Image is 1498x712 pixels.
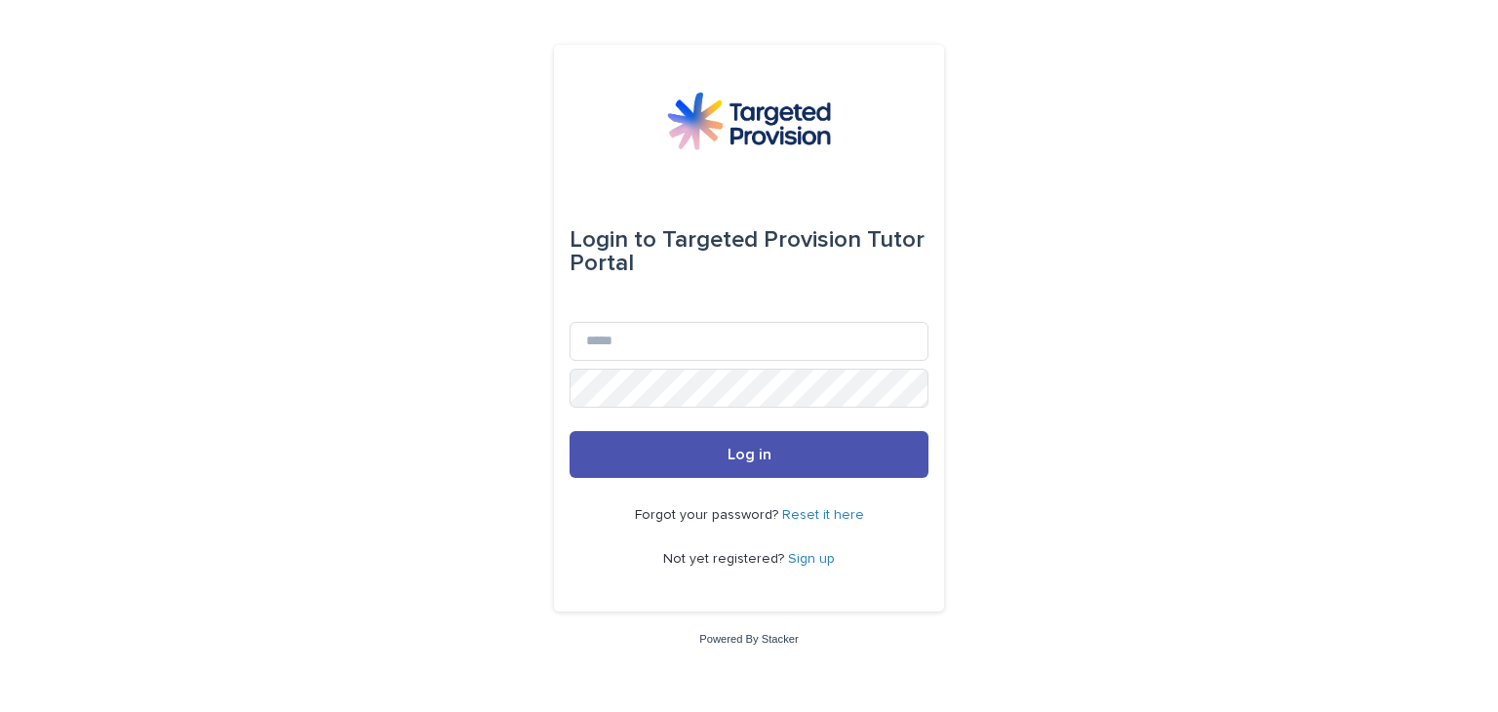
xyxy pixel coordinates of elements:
a: Reset it here [782,508,864,522]
a: Powered By Stacker [699,633,798,645]
span: Login to [570,228,656,252]
button: Log in [570,431,928,478]
span: Not yet registered? [663,552,788,566]
div: Targeted Provision Tutor Portal [570,213,928,291]
img: M5nRWzHhSzIhMunXDL62 [667,92,831,150]
span: Log in [728,447,771,462]
a: Sign up [788,552,835,566]
span: Forgot your password? [635,508,782,522]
